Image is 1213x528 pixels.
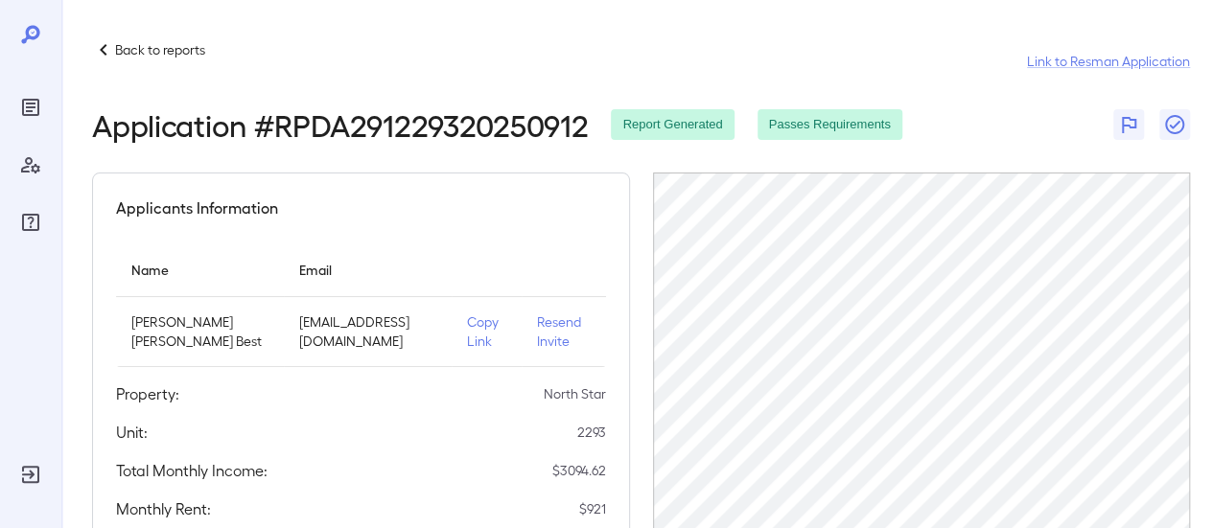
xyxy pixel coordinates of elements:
div: Reports [15,92,46,123]
p: Back to reports [115,40,205,59]
p: Copy Link [467,312,506,351]
h5: Monthly Rent: [116,497,211,520]
h5: Applicants Information [116,196,278,219]
p: [PERSON_NAME] [PERSON_NAME] Best [131,312,268,351]
button: Flag Report [1113,109,1144,140]
span: Report Generated [611,116,734,134]
div: FAQ [15,207,46,238]
h2: Application # RPDA291229320250912 [92,107,588,142]
h5: Property: [116,382,179,405]
p: $ 3094.62 [552,461,606,480]
div: Log Out [15,459,46,490]
a: Link to Resman Application [1027,52,1190,71]
p: North Star [544,384,606,403]
span: Passes Requirements [758,116,902,134]
h5: Unit: [116,421,148,444]
h5: Total Monthly Income: [116,459,268,482]
p: 2293 [577,423,606,442]
p: $ 921 [579,499,606,518]
button: Close Report [1159,109,1190,140]
div: Manage Users [15,149,46,180]
th: Email [284,242,452,297]
p: Resend Invite [537,312,591,351]
p: [EMAIL_ADDRESS][DOMAIN_NAME] [299,312,436,351]
table: simple table [116,242,606,367]
th: Name [116,242,284,297]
